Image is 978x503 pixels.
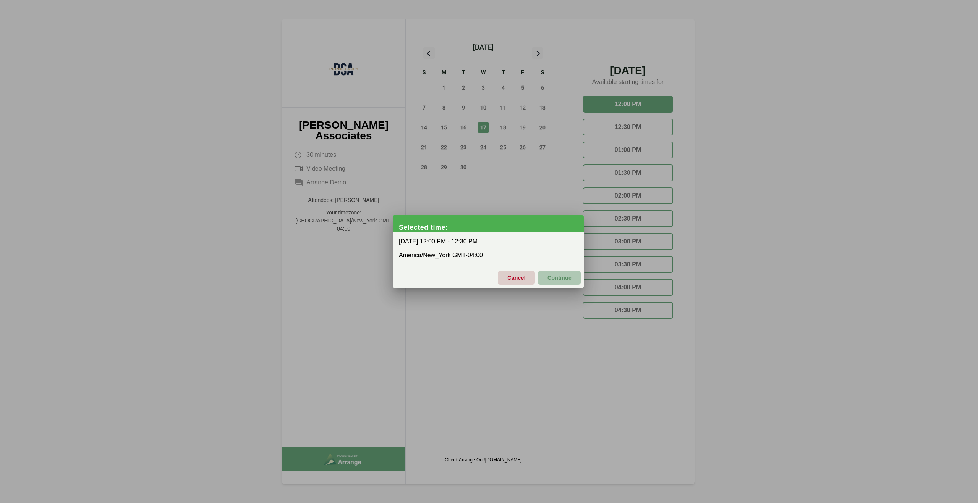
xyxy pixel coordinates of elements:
[498,271,535,285] button: Cancel
[507,270,526,286] span: Cancel
[393,232,584,265] div: [DATE] 12:00 PM - 12:30 PM America/New_York GMT-04:00
[547,270,572,286] span: Continue
[399,224,584,231] div: Selected time:
[538,271,581,285] button: Continue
